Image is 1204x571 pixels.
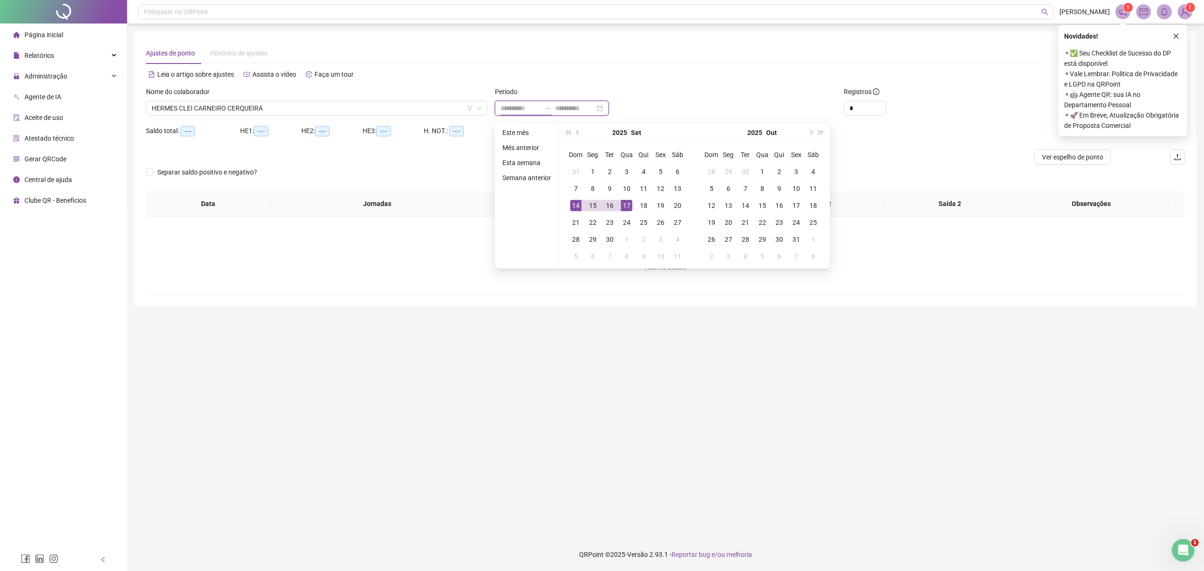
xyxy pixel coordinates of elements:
[1034,150,1111,165] button: Ver espelho de ponto
[13,73,20,79] span: lock
[618,248,635,265] td: 2025-10-08
[484,191,617,217] th: Entrada 1
[587,166,598,177] div: 1
[1186,3,1195,12] sup: Atualize o seu contato no menu Meus Dados
[584,248,601,265] td: 2025-10-06
[669,248,686,265] td: 2025-10-11
[635,180,652,197] td: 2025-09-11
[148,71,155,78] span: file-text
[24,176,72,183] span: Central de ajuda
[618,214,635,231] td: 2025-09-24
[816,123,826,142] button: super-next-year
[805,163,822,180] td: 2025-10-04
[604,200,615,211] div: 16
[757,166,768,177] div: 1
[706,166,717,177] div: 28
[567,163,584,180] td: 2025-08-31
[621,234,632,245] div: 1
[774,217,785,228] div: 23
[24,135,74,142] span: Atestado técnico
[883,191,1017,217] th: Saída 2
[767,123,777,142] button: month panel
[1139,8,1148,16] span: mail
[754,248,771,265] td: 2025-11-05
[1123,3,1133,12] sup: 1
[587,234,598,245] div: 29
[1059,7,1110,17] span: [PERSON_NAME]
[495,87,524,97] label: Período
[601,231,618,248] td: 2025-09-30
[1064,48,1182,69] span: ⚬ ✅ Seu Checklist de Sucesso do DP está disponível
[771,214,788,231] td: 2025-10-23
[573,123,583,142] button: prev-year
[808,200,819,211] div: 18
[706,234,717,245] div: 26
[621,166,632,177] div: 3
[152,101,482,115] span: HERMES CLEI CARNEIRO CERQUEIRA
[805,197,822,214] td: 2025-10-18
[13,32,20,38] span: home
[740,234,751,245] div: 28
[376,126,391,136] span: --:--
[706,217,717,228] div: 19
[252,71,296,78] span: Assista o vídeo
[1173,33,1180,40] span: close
[652,248,669,265] td: 2025-10-10
[791,234,802,245] div: 31
[621,251,632,262] div: 8
[627,551,648,558] span: Versão
[720,146,737,163] th: Seg
[618,180,635,197] td: 2025-09-10
[774,234,785,245] div: 30
[584,146,601,163] th: Seg
[703,163,720,180] td: 2025-09-28
[703,197,720,214] td: 2025-10-12
[669,180,686,197] td: 2025-09-13
[703,231,720,248] td: 2025-10-26
[774,251,785,262] div: 6
[604,234,615,245] div: 30
[570,166,582,177] div: 31
[1119,8,1127,16] span: notification
[604,183,615,194] div: 9
[254,126,268,136] span: --:--
[467,105,473,111] span: filter
[584,180,601,197] td: 2025-09-08
[655,166,666,177] div: 5
[24,114,63,121] span: Aceite de uso
[584,231,601,248] td: 2025-09-29
[638,200,649,211] div: 18
[652,231,669,248] td: 2025-10-03
[24,93,61,101] span: Agente de IA
[635,197,652,214] td: 2025-09-18
[740,200,751,211] div: 14
[723,183,734,194] div: 6
[788,248,805,265] td: 2025-11-07
[672,166,683,177] div: 6
[315,71,354,78] span: Faça um tour
[621,183,632,194] div: 10
[157,71,234,78] span: Leia o artigo sobre ajustes
[1191,539,1199,547] span: 1
[788,163,805,180] td: 2025-10-03
[631,123,641,142] button: month panel
[1172,539,1195,562] iframe: Intercom live chat
[570,217,582,228] div: 21
[788,146,805,163] th: Sex
[740,183,751,194] div: 7
[570,200,582,211] div: 14
[655,217,666,228] div: 26
[601,214,618,231] td: 2025-09-23
[757,251,768,262] div: 5
[618,163,635,180] td: 2025-09-03
[100,556,106,563] span: left
[618,231,635,248] td: 2025-10-01
[35,554,44,563] span: linkedin
[146,126,240,136] div: Saldo total:
[587,200,598,211] div: 15
[1064,89,1182,110] span: ⚬ 🤖 Agente QR: sua IA no Departamento Pessoal
[805,180,822,197] td: 2025-10-11
[363,126,424,136] div: HE 3:
[788,214,805,231] td: 2025-10-24
[672,234,683,245] div: 4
